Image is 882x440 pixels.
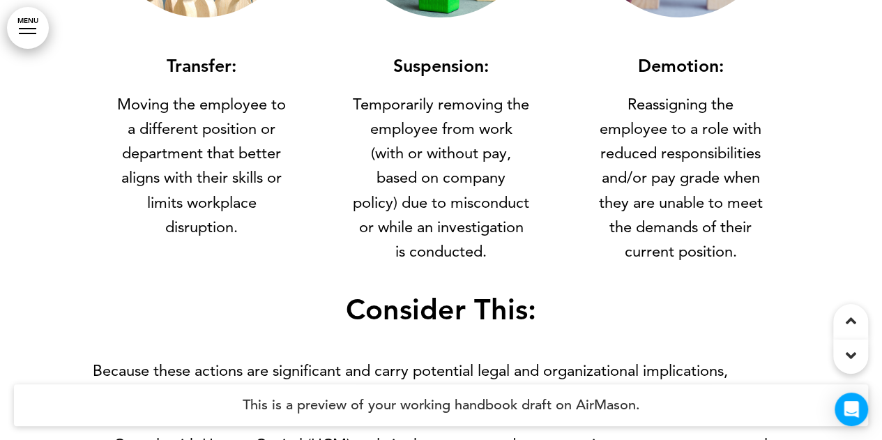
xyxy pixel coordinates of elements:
p: Reassigning the employee to a role with reduced responsibilities and/or pay grade when they are u... [571,92,789,264]
a: MENU [7,7,49,49]
p: Temporarily removing the employee from work (with or without pay, based on company policy) due to... [332,92,550,264]
strong: Consider This: [346,292,536,326]
strong: Demotion: [637,55,723,76]
h4: This is a preview of your working handbook draft on AirMason. [14,384,868,426]
div: Open Intercom Messenger [835,393,868,426]
strong: Transfer: [167,55,236,76]
p: Because these actions are significant and carry potential legal and organizational implications, ... [93,358,790,407]
strong: Suspension: [393,55,489,76]
p: Moving the employee to a different position or department that better aligns with their skills or... [93,92,311,239]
